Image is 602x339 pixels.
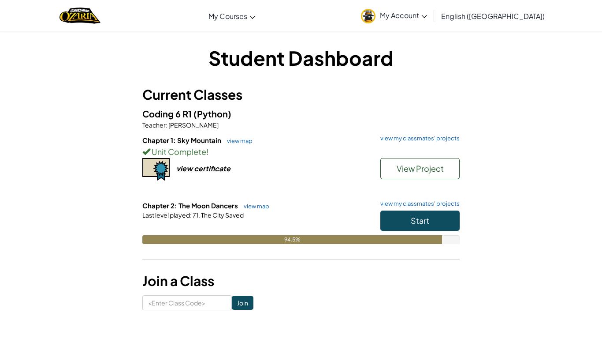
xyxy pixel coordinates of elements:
a: view my classmates' projects [376,136,460,141]
a: Ozaria by CodeCombat logo [59,7,100,25]
span: [PERSON_NAME] [167,121,219,129]
span: Start [411,215,429,226]
a: view my classmates' projects [376,201,460,207]
a: view map [223,137,253,144]
a: English ([GEOGRAPHIC_DATA]) [437,4,549,28]
span: View Project [397,163,444,173]
span: Unit Complete [150,147,206,157]
span: : [166,121,167,129]
span: English ([GEOGRAPHIC_DATA]) [441,11,545,21]
input: <Enter Class Code> [142,295,232,310]
span: : [190,211,192,219]
span: Chapter 2: The Moon Dancers [142,201,239,210]
span: Teacher [142,121,166,129]
h1: Student Dashboard [142,44,460,72]
a: view certificate [142,164,230,173]
span: ! [206,147,208,157]
img: certificate-icon.png [142,158,170,181]
a: My Courses [204,4,260,28]
span: The City Saved [200,211,244,219]
span: Last level played [142,211,190,219]
img: Home [59,7,100,25]
button: Start [380,211,460,231]
span: My Courses [208,11,247,21]
span: Chapter 1: Sky Mountain [142,136,223,144]
h3: Current Classes [142,85,460,105]
button: View Project [380,158,460,179]
div: 94.5% [142,235,442,244]
input: Join [232,296,253,310]
span: Coding 6 R1 [142,108,193,119]
div: view certificate [176,164,230,173]
span: 71. [192,211,200,219]
a: My Account [357,2,431,30]
a: view map [239,203,269,210]
h3: Join a Class [142,271,460,291]
span: (Python) [193,108,231,119]
span: My Account [380,11,427,20]
img: avatar [361,9,375,23]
